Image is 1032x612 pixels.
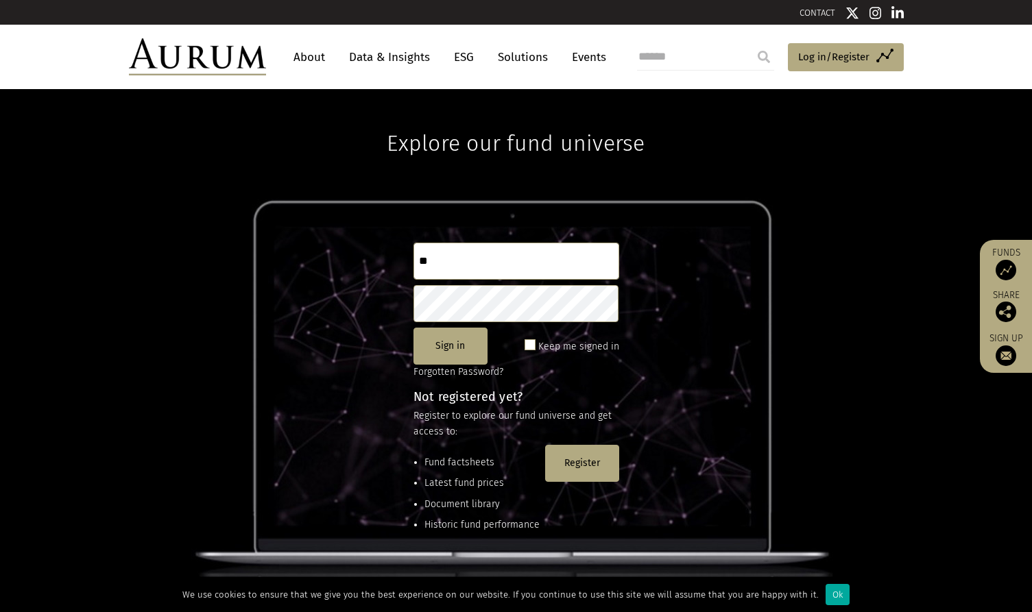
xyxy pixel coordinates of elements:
img: Sign up to our newsletter [996,345,1016,366]
a: CONTACT [800,8,835,18]
a: Data & Insights [342,45,437,70]
a: Events [565,45,606,70]
button: Sign in [413,328,488,365]
li: Fund factsheets [424,455,540,470]
img: Linkedin icon [891,6,904,20]
p: Register to explore our fund universe and get access to: [413,408,619,439]
a: Forgotten Password? [413,366,503,378]
button: Register [545,445,619,482]
div: Share [987,291,1025,322]
div: Ok [826,584,850,605]
a: ESG [447,45,481,70]
h1: Explore our fund universe [387,89,645,156]
img: Aurum [129,38,266,75]
a: Solutions [491,45,555,70]
a: About [287,45,332,70]
h4: Not registered yet? [413,391,619,403]
li: Historic fund performance [424,517,540,533]
img: Instagram icon [869,6,882,20]
span: Log in/Register [798,49,869,65]
a: Log in/Register [788,43,904,72]
li: Latest fund prices [424,476,540,491]
img: Twitter icon [845,6,859,20]
a: Sign up [987,332,1025,366]
input: Submit [750,43,778,71]
img: Access Funds [996,260,1016,280]
li: Document library [424,497,540,512]
label: Keep me signed in [538,339,619,355]
img: Share this post [996,302,1016,322]
a: Funds [987,247,1025,280]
